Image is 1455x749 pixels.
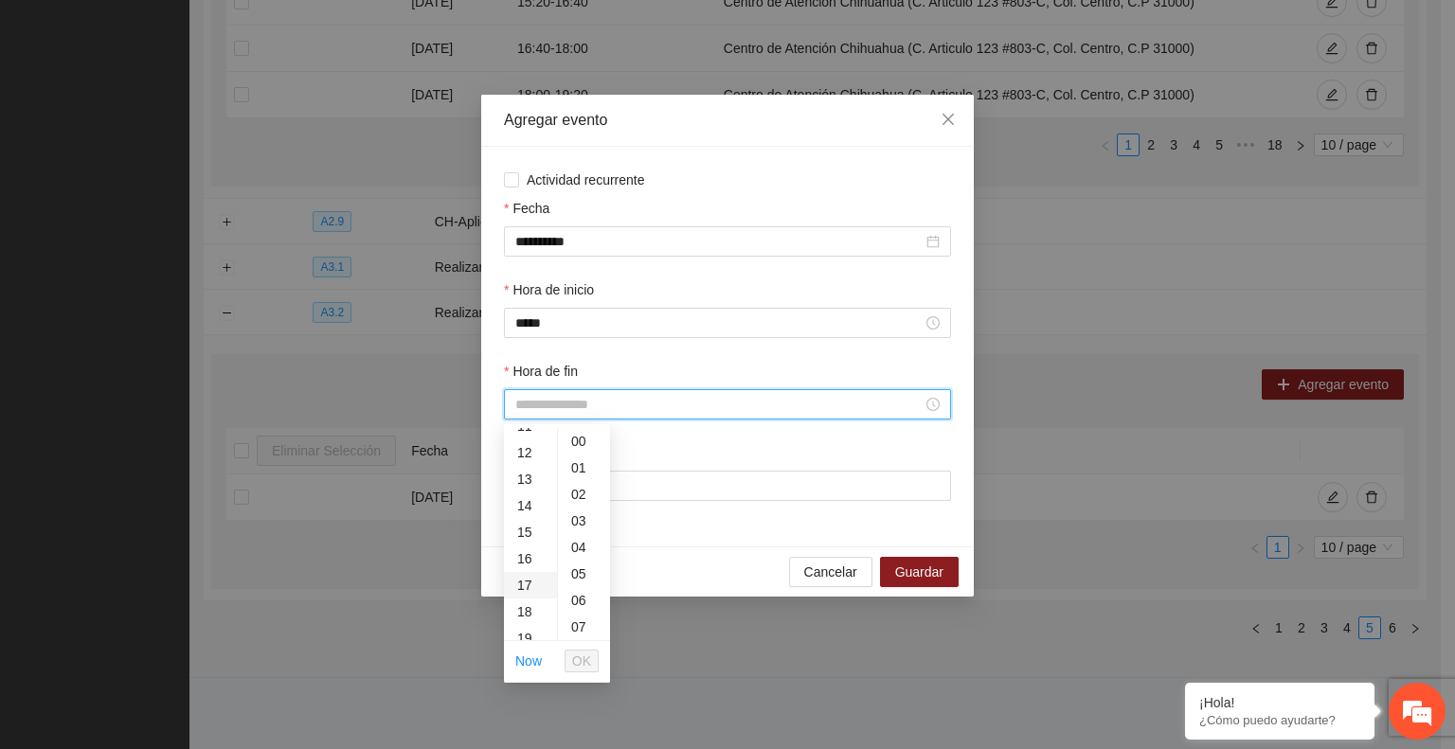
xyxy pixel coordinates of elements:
[515,312,923,333] input: Hora de inicio
[923,95,974,146] button: Close
[504,466,557,492] div: 13
[558,614,610,640] div: 07
[941,112,956,127] span: close
[504,572,557,598] div: 17
[99,97,318,121] div: Chatee con nosotros ahora
[880,557,959,587] button: Guardar
[504,439,557,466] div: 12
[1199,713,1360,727] p: ¿Cómo puedo ayudarte?
[519,169,653,190] span: Actividad recurrente
[1199,695,1360,710] div: ¡Hola!
[9,517,361,583] textarea: Escriba su mensaje y pulse “Intro”
[558,561,610,587] div: 05
[558,428,610,455] div: 00
[504,625,557,651] div: 19
[515,231,923,252] input: Fecha
[565,650,599,672] button: OK
[558,534,610,561] div: 04
[311,9,356,55] div: Minimizar ventana de chat en vivo
[895,562,943,582] span: Guardar
[558,508,610,534] div: 03
[504,110,951,131] div: Agregar evento
[504,519,557,545] div: 15
[504,492,557,519] div: 14
[804,562,857,582] span: Cancelar
[110,253,261,444] span: Estamos en línea.
[558,455,610,481] div: 01
[558,587,610,614] div: 06
[504,598,557,625] div: 18
[504,545,557,572] div: 16
[515,394,923,415] input: Hora de fin
[504,361,578,382] label: Hora de fin
[789,557,872,587] button: Cancelar
[504,279,594,300] label: Hora de inicio
[504,198,549,219] label: Fecha
[558,481,610,508] div: 02
[515,653,542,669] a: Now
[504,471,951,501] input: Lugar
